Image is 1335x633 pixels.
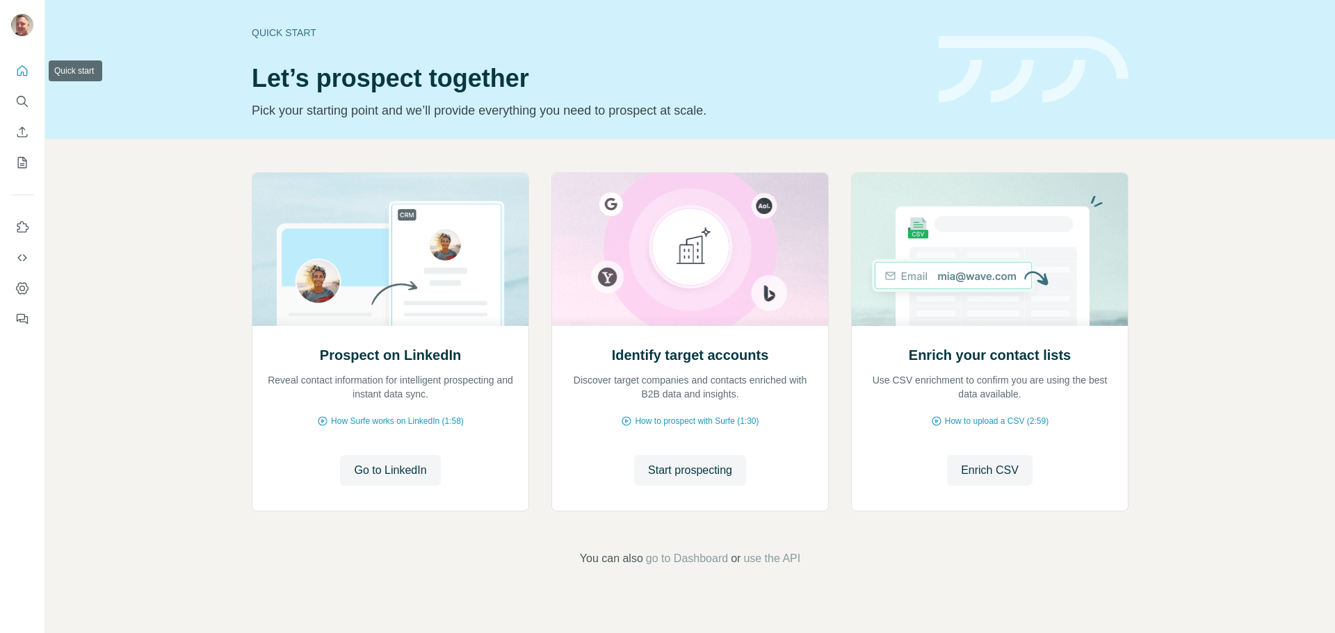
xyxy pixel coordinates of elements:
button: Start prospecting [634,455,746,486]
div: Quick start [252,26,922,40]
button: Feedback [11,306,33,331]
span: Start prospecting [648,462,732,479]
img: Avatar [11,14,33,36]
button: go to Dashboard [646,550,728,567]
p: Use CSV enrichment to confirm you are using the best data available. [866,373,1114,401]
span: or [731,550,741,567]
button: Dashboard [11,276,33,301]
button: Use Surfe on LinkedIn [11,215,33,240]
button: use the API [743,550,800,567]
img: Enrich your contact lists [851,173,1128,326]
span: How to upload a CSV (2:59) [945,415,1049,427]
button: My lists [11,150,33,175]
button: Go to LinkedIn [340,455,440,486]
span: Go to LinkedIn [354,462,426,479]
button: Enrich CSV [947,455,1033,486]
p: Reveal contact information for intelligent prospecting and instant data sync. [266,373,515,401]
button: Use Surfe API [11,245,33,270]
span: Enrich CSV [961,462,1019,479]
span: How to prospect with Surfe (1:30) [635,415,759,427]
img: Prospect on LinkedIn [252,173,529,326]
h2: Enrich your contact lists [909,345,1071,365]
span: You can also [580,550,643,567]
h2: Identify target accounts [612,345,769,365]
button: Quick start [11,58,33,83]
h1: Let’s prospect together [252,65,922,92]
p: Pick your starting point and we’ll provide everything you need to prospect at scale. [252,101,922,120]
button: Search [11,89,33,114]
span: How Surfe works on LinkedIn (1:58) [331,415,464,427]
h2: Prospect on LinkedIn [320,345,461,365]
img: Identify target accounts [551,173,829,326]
button: Enrich CSV [11,120,33,145]
p: Discover target companies and contacts enriched with B2B data and insights. [566,373,814,401]
img: banner [939,36,1128,104]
